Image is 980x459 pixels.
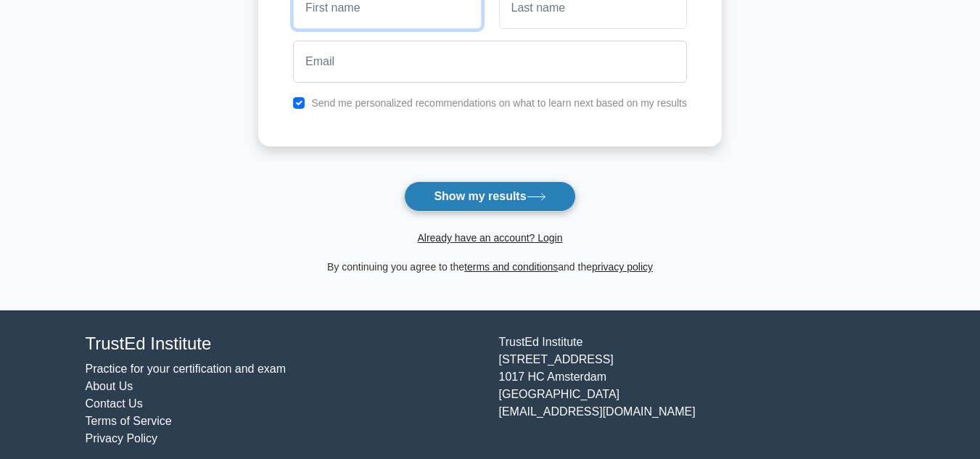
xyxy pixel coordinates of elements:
a: Terms of Service [86,415,172,427]
label: Send me personalized recommendations on what to learn next based on my results [311,97,687,109]
div: TrustEd Institute [STREET_ADDRESS] 1017 HC Amsterdam [GEOGRAPHIC_DATA] [EMAIL_ADDRESS][DOMAIN_NAME] [490,334,904,447]
a: privacy policy [592,261,653,273]
a: Privacy Policy [86,432,158,444]
a: Already have an account? Login [417,232,562,244]
a: Practice for your certification and exam [86,363,287,375]
input: Email [293,41,687,83]
a: terms and conditions [464,261,558,273]
h4: TrustEd Institute [86,334,482,355]
a: About Us [86,380,133,392]
div: By continuing you agree to the and the [250,258,730,276]
a: Contact Us [86,397,143,410]
button: Show my results [404,181,575,212]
